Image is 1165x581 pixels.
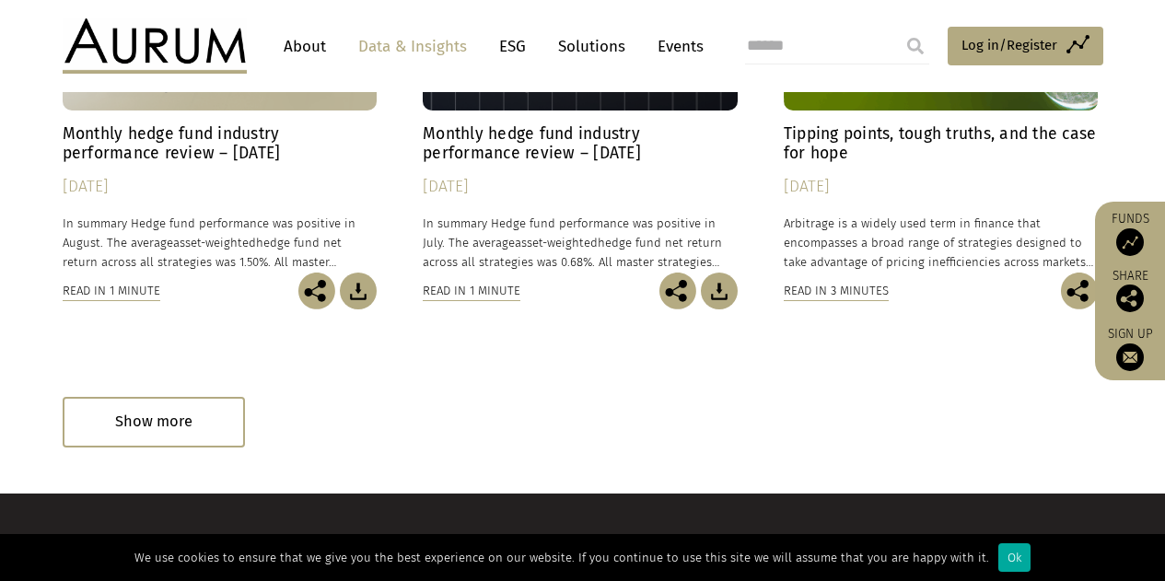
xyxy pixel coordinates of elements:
h4: Monthly hedge fund industry performance review – [DATE] [423,124,738,163]
img: Share this post [1116,285,1144,312]
p: In summary Hedge fund performance was positive in July. The average hedge fund net return across ... [423,214,738,272]
span: asset-weighted [173,236,256,250]
img: Access Funds [1116,228,1144,256]
img: Share this post [659,273,696,309]
a: Log in/Register [948,27,1103,65]
a: Events [648,29,704,64]
input: Submit [897,28,934,64]
a: ESG [490,29,535,64]
p: Arbitrage is a widely used term in finance that encompasses a broad range of strategies designed ... [784,214,1099,272]
img: Download Article [701,273,738,309]
a: Solutions [549,29,635,64]
img: Download Article [340,273,377,309]
div: Read in 3 minutes [784,281,889,301]
h4: Tipping points, tough truths, and the case for hope [784,124,1099,163]
a: About [274,29,335,64]
img: Sign up to our newsletter [1116,343,1144,371]
div: Ok [998,543,1031,572]
div: [DATE] [423,174,738,200]
div: Read in 1 minute [423,281,520,301]
a: Funds [1104,211,1156,256]
img: Share this post [298,273,335,309]
div: Show more [63,397,245,447]
div: [DATE] [784,174,1099,200]
div: Share [1104,270,1156,312]
h4: Monthly hedge fund industry performance review – [DATE] [63,124,378,163]
img: Share this post [1061,273,1098,309]
a: Data & Insights [349,29,476,64]
div: Read in 1 minute [63,281,160,301]
span: Log in/Register [961,34,1057,56]
p: In summary Hedge fund performance was positive in August. The average hedge fund net return acros... [63,214,378,272]
div: [DATE] [63,174,378,200]
img: Aurum [63,18,247,74]
a: Sign up [1104,326,1156,371]
span: asset-weighted [515,236,598,250]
